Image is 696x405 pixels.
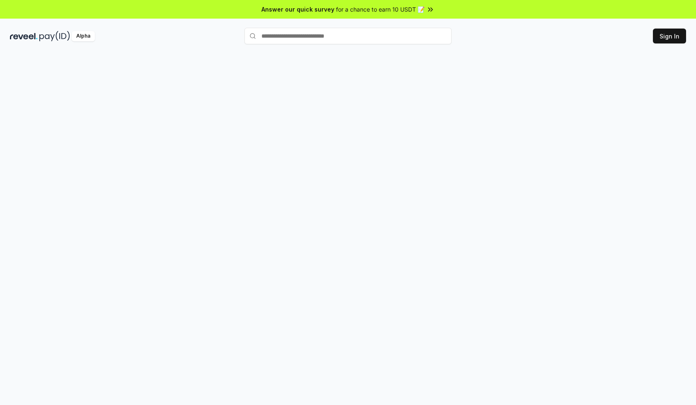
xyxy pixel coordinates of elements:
[261,5,334,14] span: Answer our quick survey
[39,31,70,41] img: pay_id
[72,31,95,41] div: Alpha
[653,29,686,43] button: Sign In
[336,5,425,14] span: for a chance to earn 10 USDT 📝
[10,31,38,41] img: reveel_dark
